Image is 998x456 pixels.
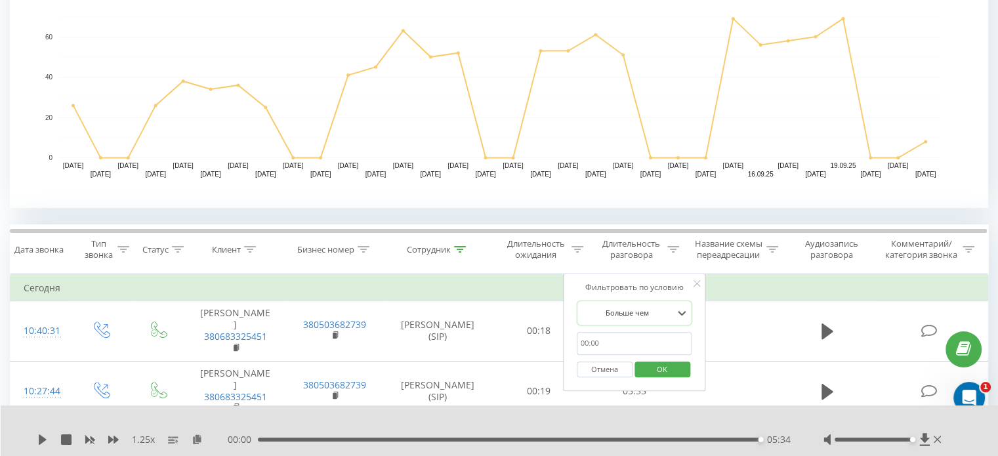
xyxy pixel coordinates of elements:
div: Сотрудник [407,244,451,255]
text: [DATE] [200,171,221,178]
span: 1 [980,382,991,392]
div: 10:40:31 [24,318,58,344]
text: [DATE] [585,171,606,178]
text: [DATE] [613,162,634,169]
text: [DATE] [63,162,84,169]
text: [DATE] [365,171,386,178]
td: [PERSON_NAME] [186,301,285,362]
text: [DATE] [283,162,304,169]
text: [DATE] [118,162,139,169]
td: 00:19 [491,361,587,421]
button: OK [634,362,690,378]
text: [DATE] [722,162,743,169]
text: [DATE] [420,171,441,178]
div: 10:27:44 [24,379,58,404]
text: [DATE] [668,162,689,169]
text: [DATE] [888,162,909,169]
text: [DATE] [640,171,661,178]
text: [DATE] [91,171,112,178]
div: Длительность ожидания [503,238,569,260]
text: 40 [45,73,53,81]
text: [DATE] [503,162,524,169]
text: [DATE] [255,171,276,178]
div: Аудиозапись разговора [793,238,870,260]
div: Бизнес номер [297,244,354,255]
a: 380683325451 [204,330,267,342]
td: 00:18 [491,301,587,362]
text: [DATE] [447,162,468,169]
text: [DATE] [173,162,194,169]
text: [DATE] [475,171,496,178]
td: Сегодня [10,275,988,301]
text: 0 [49,154,52,161]
div: Длительность разговора [598,238,664,260]
button: Отмена [577,362,633,378]
span: OK [644,359,680,379]
text: 60 [45,33,53,41]
text: [DATE] [696,171,717,178]
span: 00:00 [228,433,258,446]
div: Фильтровать по условию [577,281,692,294]
div: Клиент [212,244,241,255]
text: [DATE] [860,171,881,178]
iframe: Intercom live chat [953,382,985,413]
text: [DATE] [915,171,936,178]
text: [DATE] [558,162,579,169]
text: [DATE] [805,171,826,178]
text: [DATE] [145,171,166,178]
td: [PERSON_NAME] [186,361,285,421]
span: 1.25 x [132,433,155,446]
div: Статус [142,244,169,255]
text: [DATE] [228,162,249,169]
text: 19.09.25 [830,162,856,169]
text: [DATE] [393,162,414,169]
text: [DATE] [530,171,551,178]
div: Accessibility label [759,437,764,442]
div: Тип звонка [83,238,114,260]
span: 05:34 [767,433,791,446]
text: [DATE] [778,162,799,169]
a: 380503682739 [303,318,366,331]
text: [DATE] [338,162,359,169]
a: 380683325451 [204,390,267,403]
td: [PERSON_NAME] (SIP) [385,301,491,362]
input: 00:00 [577,332,692,355]
div: Комментарий/категория звонка [883,238,959,260]
text: 16.09.25 [748,171,774,178]
text: 20 [45,114,53,121]
a: 380503682739 [303,379,366,391]
div: Дата звонка [14,244,64,255]
div: Название схемы переадресации [694,238,763,260]
td: [PERSON_NAME] (SIP) [385,361,491,421]
text: [DATE] [310,171,331,178]
div: Accessibility label [909,437,915,442]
